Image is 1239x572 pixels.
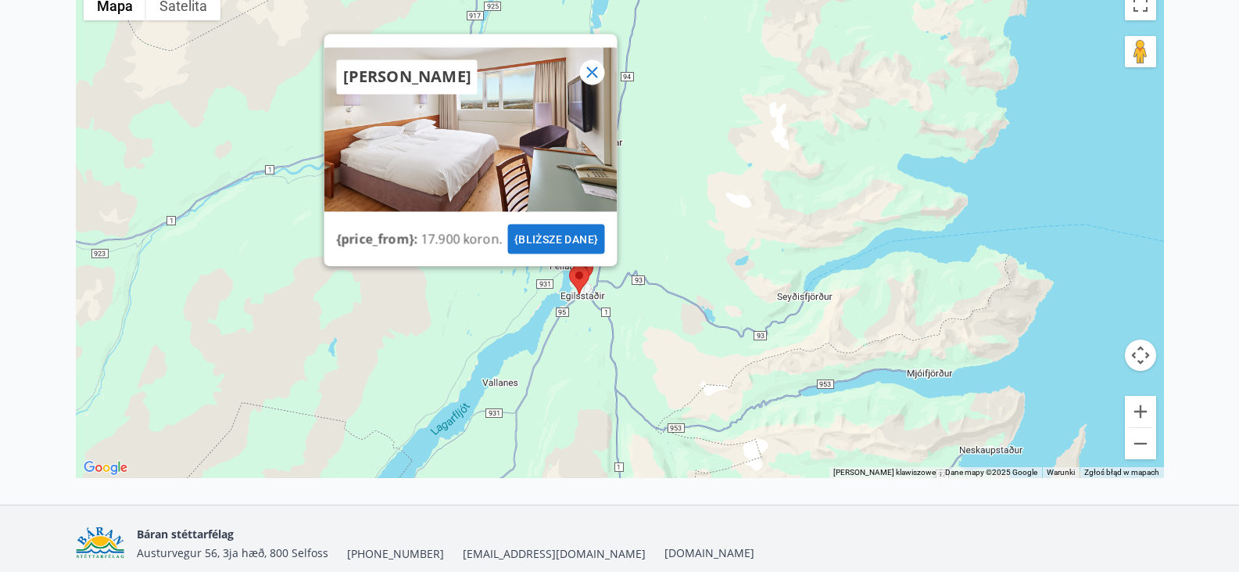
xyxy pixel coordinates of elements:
font: [PHONE_NUMBER] [347,546,444,561]
img: Bz2lGXKH3FXEIQKvoQ8VL0Fr0uCiWgfgA3I6fSs8.png [76,527,125,560]
a: Warunki (otwiera się w nowej ofercie) [1047,468,1075,477]
font: [PERSON_NAME] [342,66,471,87]
button: Skróty klawiszowe [833,467,936,478]
button: {bliższe dane} [507,224,604,254]
font: Dane mapy ©2025 Google [945,468,1037,477]
button: Pomniejsz [1125,428,1156,459]
a: Pokaż dziesięć obszarów w Mapach Google (otwiera się w nowym oknie) [80,458,131,478]
font: : [414,230,417,247]
font: {bliższe dane} [514,232,598,245]
button: Przeciągnij Pegmana na mapę, przez widok Street View [1125,36,1156,67]
font: {price_from} [336,230,414,247]
img: Google [80,458,131,478]
font: [EMAIL_ADDRESS][DOMAIN_NAME] [463,546,646,561]
a: [DOMAIN_NAME] [664,545,754,560]
font: Austurvegur 56, 3ja hæð, 800 Selfoss [137,545,328,560]
button: Powiększ [1125,396,1156,427]
font: Báran stéttarfélag [137,527,234,541]
font: 17.900 koron. [421,230,502,247]
button: Kontrolowanie kamerą na mapie [1125,340,1156,371]
font: Warunki [1047,468,1075,477]
a: Zgłoś błąd w mapach [1084,468,1159,477]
